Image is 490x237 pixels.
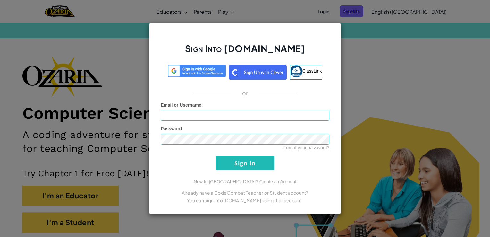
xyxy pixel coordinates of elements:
span: Password [161,126,182,131]
img: log-in-google-sso.svg [168,65,226,77]
img: clever_sso_button@2x.png [229,65,287,80]
p: or [242,89,248,97]
img: classlink-logo-small.png [290,65,302,77]
h2: Sign Into [DOMAIN_NAME] [161,42,329,61]
span: ClassLink [302,68,322,74]
input: Sign In [216,156,274,170]
label: : [161,102,203,108]
span: Email or Username [161,102,201,108]
p: You can sign into [DOMAIN_NAME] using that account. [161,197,329,204]
a: New to [GEOGRAPHIC_DATA]? Create an Account [194,179,296,184]
p: Already have a CodeCombat Teacher or Student account? [161,189,329,197]
a: Forgot your password? [283,145,329,150]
